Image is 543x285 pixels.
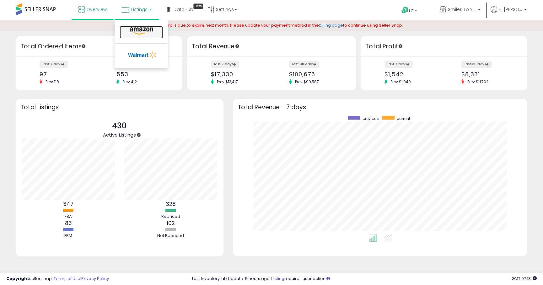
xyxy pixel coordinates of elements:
[20,105,219,110] h3: Total Listings
[54,276,80,282] a: Terms of Use
[116,71,171,78] div: 553
[174,6,193,13] span: DataHub
[40,61,68,68] label: last 7 days
[319,22,343,28] a: billing page
[140,22,403,28] span: Your credit card is due to expire next month. Please update your payment method in the to continu...
[499,6,522,13] span: Hi [PERSON_NAME]
[397,116,410,121] span: current
[193,3,204,9] div: Tooltip anchor
[464,79,492,84] span: Prev: $11,702
[363,116,379,121] span: previous
[234,43,240,49] div: Tooltip anchor
[119,79,140,84] span: Prev: 412
[166,200,176,208] b: 328
[396,2,430,20] a: Help
[401,6,409,14] i: Get Help
[289,61,320,68] label: last 30 days
[152,233,190,239] div: Not Repriced
[211,71,267,78] div: $17,330
[512,276,537,282] span: 2025-10-13 07:18 GMT
[6,276,109,282] div: seller snap | |
[461,61,492,68] label: last 30 days
[63,200,73,208] b: 347
[271,276,284,282] a: 1 listing
[50,233,87,239] div: FBM
[20,42,178,51] h3: Total Ordered Items
[86,6,107,13] span: Overview
[103,132,136,138] span: Active Listings
[81,43,86,49] div: Tooltip anchor
[409,8,417,13] span: Help
[40,71,94,78] div: 97
[326,277,330,281] i: Click here to read more about un-synced listings.
[50,214,87,220] div: FBA
[491,6,527,20] a: Hi [PERSON_NAME]
[192,42,351,51] h3: Total Revenue
[365,42,523,51] h3: Total Profit
[136,132,142,138] div: Tooltip anchor
[384,61,413,68] label: last 7 days
[131,6,148,13] span: Listings
[461,71,516,78] div: $8,331
[211,61,239,68] label: last 7 days
[42,79,62,84] span: Prev: 118
[6,276,29,282] strong: Copyright
[448,6,476,13] span: Smiles To Your Front Door
[81,276,109,282] a: Privacy Policy
[387,79,414,84] span: Prev: $1,040
[152,214,190,220] div: Repriced
[384,71,439,78] div: $1,542
[192,276,537,282] div: Last InventoryLab Update: 5 hours ago, requires user action.
[167,219,175,227] b: 102
[103,120,136,132] p: 430
[289,71,345,78] div: $100,676
[65,219,72,227] b: 83
[238,105,523,110] h3: Total Revenue - 7 days
[214,79,241,84] span: Prev: $13,417
[292,79,322,84] span: Prev: $99,587
[398,43,403,49] div: Tooltip anchor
